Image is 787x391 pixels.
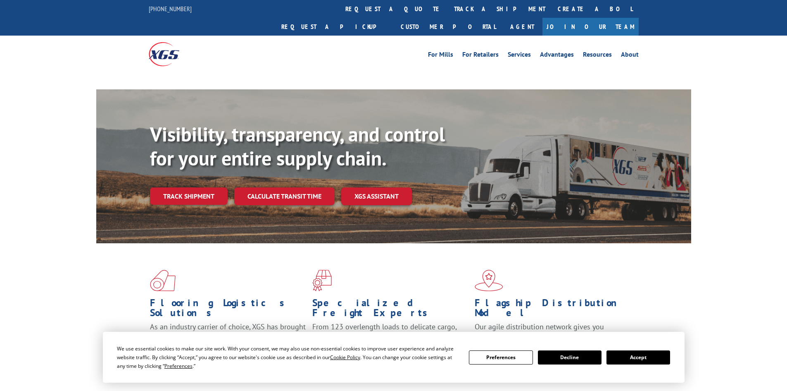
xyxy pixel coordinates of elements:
a: About [621,51,639,60]
div: We use essential cookies to make our site work. With your consent, we may also use non-essential ... [117,344,459,370]
a: For Mills [428,51,453,60]
img: xgs-icon-flagship-distribution-model-red [475,270,503,291]
a: Services [508,51,531,60]
span: As an industry carrier of choice, XGS has brought innovation and dedication to flooring logistics... [150,322,306,351]
a: Join Our Team [542,18,639,36]
h1: Flooring Logistics Solutions [150,298,306,322]
a: Track shipment [150,187,228,205]
img: xgs-icon-focused-on-flooring-red [312,270,332,291]
img: xgs-icon-total-supply-chain-intelligence-red [150,270,176,291]
p: From 123 overlength loads to delicate cargo, our experienced staff knows the best way to move you... [312,322,468,359]
a: Advantages [540,51,574,60]
span: Our agile distribution network gives you nationwide inventory management on demand. [475,322,627,341]
a: Calculate transit time [234,187,335,205]
a: [PHONE_NUMBER] [149,5,192,13]
div: Cookie Consent Prompt [103,332,685,383]
span: Preferences [164,362,193,369]
a: Resources [583,51,612,60]
a: Customer Portal [395,18,502,36]
a: For Retailers [462,51,499,60]
button: Accept [606,350,670,365]
h1: Specialized Freight Experts [312,298,468,322]
a: XGS ASSISTANT [341,187,412,205]
button: Decline [538,350,602,365]
span: Cookie Policy [330,354,360,361]
button: Preferences [469,350,533,365]
a: Agent [502,18,542,36]
h1: Flagship Distribution Model [475,298,631,322]
a: Request a pickup [275,18,395,36]
b: Visibility, transparency, and control for your entire supply chain. [150,121,445,171]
